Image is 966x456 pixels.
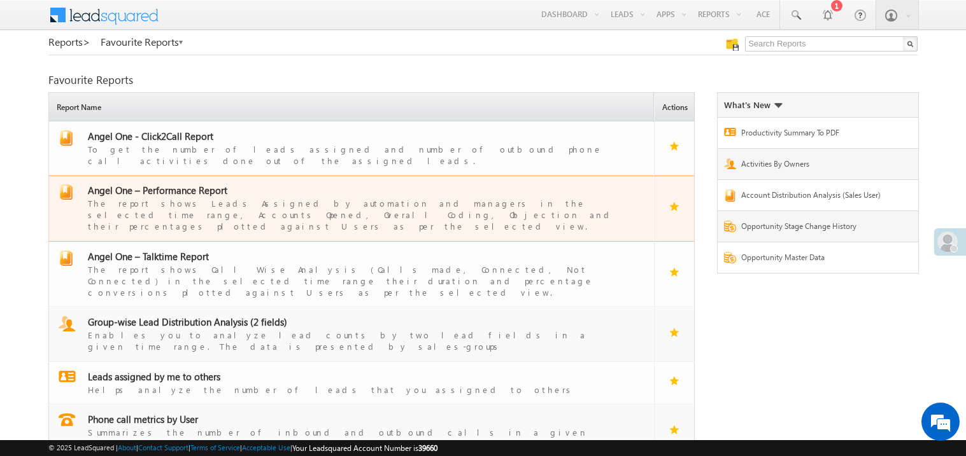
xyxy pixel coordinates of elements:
span: Actions [658,95,694,121]
span: Report Name [52,95,653,121]
a: Account Distribution Analysis (Sales User) [741,190,890,204]
img: report [59,251,74,266]
span: Angel One – Performance Report [88,184,227,197]
img: Report [724,190,736,202]
img: Report [724,128,736,136]
span: Angel One – Talktime Report [88,250,209,263]
a: Activities By Owners [741,158,890,173]
span: > [83,34,90,49]
div: What's New [724,99,783,111]
a: report Angel One – Talktime ReportThe report shows Call Wise Analysis (Calls made, Connected, Not... [55,251,648,298]
img: Manage all your saved reports! [726,38,739,51]
a: Productivity Summary To PDF [741,127,890,142]
a: report Angel One - Click2Call ReportTo get the number of leads assigned and number of outbound ph... [55,130,648,167]
a: report Leads assigned by me to othersHelps analyze the number of leads that you assigned to others [55,371,648,396]
div: The report shows Call Wise Analysis (Calls made, Connected, Not Connected) in the selected time r... [88,263,630,298]
a: Opportunity Master Data [741,252,890,266]
img: report [59,371,76,382]
img: report [59,316,75,331]
a: Opportunity Stage Change History [741,221,890,235]
img: report [59,413,75,426]
span: © 2025 LeadSquared | | | | | [48,442,437,454]
a: Reports> [48,36,90,48]
img: What's new [774,103,783,108]
div: Helps analyze the number of leads that you assigned to others [88,383,630,396]
a: report Phone call metrics by UserSummarizes the number of inbound and outbound calls in a given t... [55,413,648,450]
div: The report shows Leads Assigned by automation and managers in the selected time range, Accounts O... [88,197,630,232]
span: Leads assigned by me to others [88,370,220,383]
a: Terms of Service [190,443,240,452]
span: 39660 [418,443,437,453]
a: About [118,443,136,452]
a: Favourite Reports [101,36,184,48]
img: Report [724,158,736,169]
img: Report [724,252,736,263]
span: Your Leadsquared Account Number is [292,443,437,453]
a: report Angel One – Performance ReportThe report shows Leads Assigned by automation and managers i... [55,184,648,232]
img: Report [724,221,736,232]
div: Enables you to analyze lead counts by two lead fields in a given time range. The data is presente... [88,328,630,352]
div: Summarizes the number of inbound and outbound calls in a given timeperiod by users [88,425,630,450]
a: report Group-wise Lead Distribution Analysis (2 fields)Enables you to analyze lead counts by two ... [55,316,648,352]
a: Acceptable Use [242,443,290,452]
div: To get the number of leads assigned and number of outbound phone call activities done out of the ... [88,142,630,167]
img: report [59,184,74,200]
input: Search Reports [745,36,918,52]
img: report [59,130,74,146]
a: Contact Support [138,443,188,452]
span: Group-wise Lead Distribution Analysis (2 fields) [88,315,287,328]
div: Favourite Reports [48,74,918,86]
span: Phone call metrics by User [88,413,198,425]
span: Angel One - Click2Call Report [88,130,213,142]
